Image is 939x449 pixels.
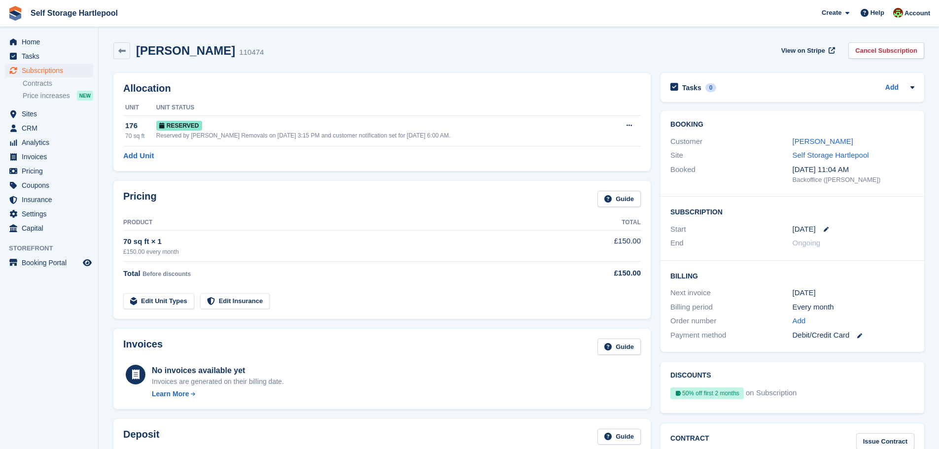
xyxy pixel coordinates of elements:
img: stora-icon-8386f47178a22dfd0bd8f6a31ec36ba5ce8667c1dd55bd0f319d3a0aa187defe.svg [8,6,23,21]
div: Start [670,224,792,235]
a: menu [5,121,93,135]
div: 50% off first 2 months [670,387,744,399]
div: Site [670,150,792,161]
a: menu [5,178,93,192]
span: Invoices [22,150,81,164]
span: Pricing [22,164,81,178]
span: Home [22,35,81,49]
div: No invoices available yet [152,365,284,377]
h2: Invoices [123,339,163,355]
a: View on Stripe [777,42,837,59]
div: 110474 [239,47,264,58]
a: Guide [597,191,641,207]
div: Next invoice [670,287,792,299]
h2: Allocation [123,83,641,94]
span: Coupons [22,178,81,192]
div: £150.00 [561,268,641,279]
a: menu [5,164,93,178]
a: menu [5,136,93,149]
img: Woods Removals [893,8,903,18]
span: Insurance [22,193,81,207]
a: Cancel Subscription [848,42,924,59]
h2: Booking [670,121,914,129]
div: Backoffice ([PERSON_NAME]) [793,175,914,185]
a: Self Storage Hartlepool [27,5,122,21]
th: Product [123,215,561,231]
div: 176 [125,120,156,132]
span: CRM [22,121,81,135]
a: Edit Insurance [200,293,270,310]
span: Ongoing [793,239,821,247]
a: menu [5,49,93,63]
a: Guide [597,339,641,355]
a: Add [793,315,806,327]
span: View on Stripe [781,46,825,56]
div: Payment method [670,330,792,341]
a: menu [5,64,93,77]
span: Reserved [156,121,202,131]
div: £150.00 every month [123,247,561,256]
a: menu [5,107,93,121]
span: Booking Portal [22,256,81,270]
span: Analytics [22,136,81,149]
span: on Subscription [746,387,797,403]
a: menu [5,256,93,270]
a: Contracts [23,79,93,88]
a: Preview store [81,257,93,269]
div: Billing period [670,302,792,313]
span: Help [870,8,884,18]
a: Learn More [152,389,284,399]
th: Unit [123,100,156,116]
div: Every month [793,302,914,313]
a: menu [5,207,93,221]
div: Booked [670,164,792,185]
a: Add [885,82,899,94]
h2: Subscription [670,207,914,216]
a: menu [5,193,93,207]
a: Guide [597,429,641,445]
div: Debit/Credit Card [793,330,914,341]
div: Order number [670,315,792,327]
span: Price increases [23,91,70,101]
a: Price increases NEW [23,90,93,101]
span: Account [904,8,930,18]
a: Add Unit [123,150,154,162]
a: menu [5,35,93,49]
span: Create [822,8,841,18]
h2: Deposit [123,429,159,445]
h2: Pricing [123,191,157,207]
span: Before discounts [142,271,191,277]
time: 2025-09-30 00:00:00 UTC [793,224,816,235]
th: Unit Status [156,100,609,116]
h2: Billing [670,271,914,280]
span: Settings [22,207,81,221]
h2: Discounts [670,372,914,380]
div: NEW [77,91,93,101]
div: 0 [705,83,717,92]
span: Storefront [9,243,98,253]
span: Total [123,269,140,277]
span: Capital [22,221,81,235]
td: £150.00 [561,230,641,261]
a: [PERSON_NAME] [793,137,853,145]
div: [DATE] 11:04 AM [793,164,914,175]
div: Learn More [152,389,189,399]
div: 70 sq ft × 1 [123,236,561,247]
th: Total [561,215,641,231]
a: menu [5,221,93,235]
div: End [670,238,792,249]
div: 70 sq ft [125,132,156,140]
div: Customer [670,136,792,147]
a: Edit Unit Types [123,293,194,310]
div: [DATE] [793,287,914,299]
span: Sites [22,107,81,121]
div: Reserved by [PERSON_NAME] Removals on [DATE] 3:15 PM and customer notification set for [DATE] 6:0... [156,131,609,140]
span: Subscriptions [22,64,81,77]
a: Self Storage Hartlepool [793,151,869,159]
div: Invoices are generated on their billing date. [152,377,284,387]
h2: [PERSON_NAME] [136,44,235,57]
span: Tasks [22,49,81,63]
h2: Tasks [682,83,701,92]
a: menu [5,150,93,164]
